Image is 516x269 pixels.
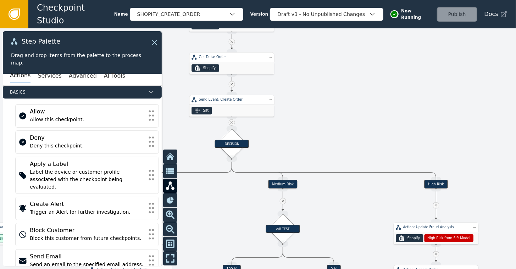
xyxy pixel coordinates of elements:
div: Block Customer [30,226,144,235]
div: A/B TEST [266,225,300,233]
button: Actions [10,68,30,83]
button: Draft v3 - No Unpublished Changes [270,8,383,21]
div: Deny this checkpoint. [30,142,144,150]
div: Sift [203,108,209,113]
div: Shopify [203,66,216,71]
button: SHOPIFY_CREATE_ORDER [130,8,243,21]
div: Send Event: Create Order [199,97,265,102]
div: Label the device or customer profile associated with the checkpoint being evaluated. [30,168,144,191]
div: Drag and drop items from the palette to the process map. [11,52,154,67]
button: AI Tools [104,68,125,83]
a: Docs [484,10,507,18]
span: Now Running [401,8,432,21]
div: Action: Update Fraud Analysis [403,225,469,230]
div: Block this customer from future checkpoints. [30,235,144,242]
span: Version [250,11,268,17]
div: Shopify [407,236,420,241]
div: Send an email to the specified email address. [30,261,144,268]
span: High Risk from Sift Model [427,236,470,241]
div: Create Alert [30,200,144,208]
div: Allow this checkpoint. [30,116,144,123]
span: Docs [484,10,498,18]
button: Services [38,68,61,83]
div: High Risk [425,180,448,189]
span: Checkpoint Studio [37,1,114,27]
div: Apply a Label [30,160,144,168]
div: Draft v3 - No Unpublished Changes [277,11,369,18]
div: Send Email [30,252,144,261]
div: DECISION [215,140,249,148]
div: Allow [30,107,144,116]
div: Action: Create Alert [97,225,163,230]
div: Get Data: Order [199,55,265,60]
div: Trigger an Alert for further investigation. [30,208,144,216]
div: SHOPIFY_CREATE_ORDER [137,11,229,18]
div: Medium Risk [268,180,298,189]
span: Basics [10,89,145,95]
span: Step Palette [22,38,60,45]
button: Advanced [69,68,97,83]
span: Name [114,11,128,17]
div: Deny [30,134,144,142]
